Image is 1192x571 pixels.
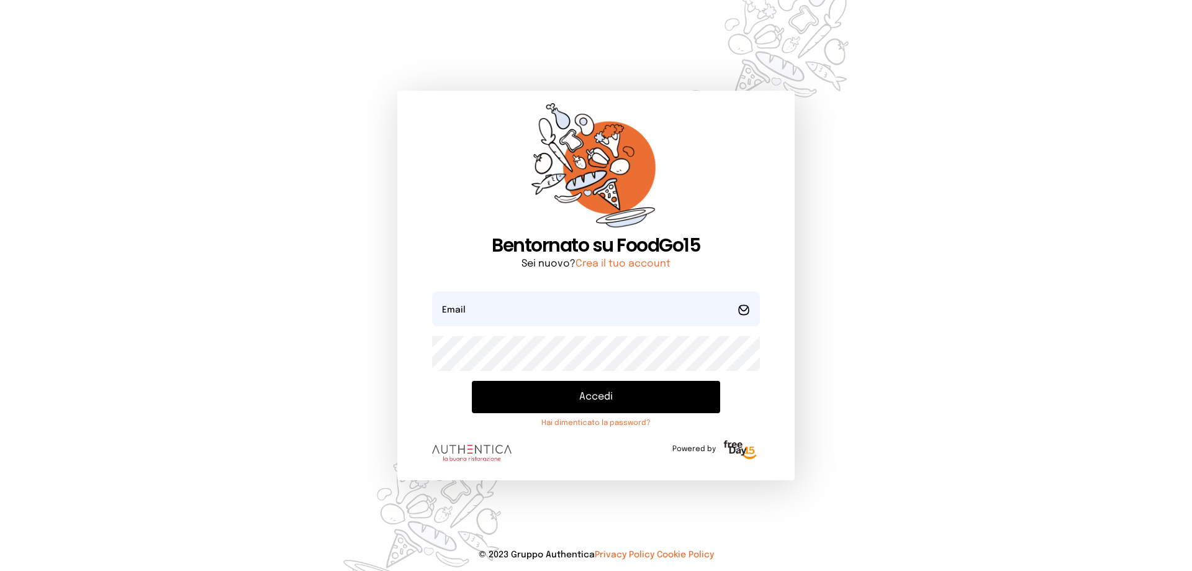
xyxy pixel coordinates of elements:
h1: Bentornato su FoodGo15 [432,234,760,257]
a: Cookie Policy [657,550,714,559]
p: Sei nuovo? [432,257,760,272]
img: sticker-orange.65babaf.png [531,103,661,234]
a: Hai dimenticato la password? [472,418,720,428]
span: Powered by [672,444,716,454]
img: logo-freeday.3e08031.png [721,438,760,463]
a: Crea il tuo account [576,258,670,269]
button: Accedi [472,381,720,413]
img: logo.8f33a47.png [432,445,512,461]
p: © 2023 Gruppo Authentica [20,549,1172,561]
a: Privacy Policy [595,550,654,559]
